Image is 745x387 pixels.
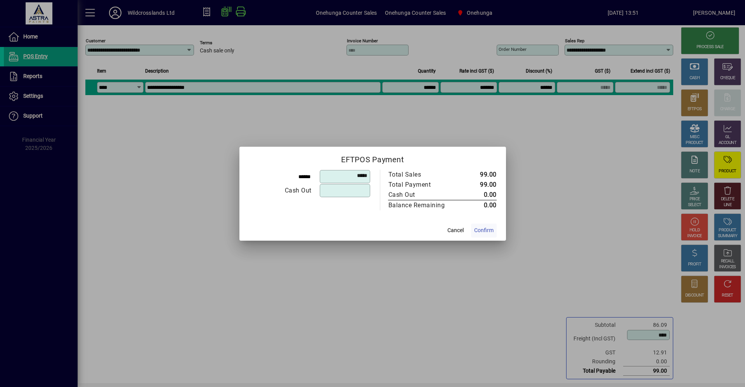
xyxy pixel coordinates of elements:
td: 99.00 [461,170,497,180]
button: Cancel [443,224,468,238]
td: Total Payment [388,180,461,190]
div: Cash Out [249,186,312,195]
button: Confirm [471,224,497,238]
div: Cash Out [388,190,454,200]
td: 99.00 [461,180,497,190]
span: Confirm [474,226,494,234]
h2: EFTPOS Payment [239,147,506,169]
div: Balance Remaining [388,201,454,210]
span: Cancel [447,226,464,234]
td: Total Sales [388,170,461,180]
td: 0.00 [461,190,497,200]
td: 0.00 [461,200,497,210]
